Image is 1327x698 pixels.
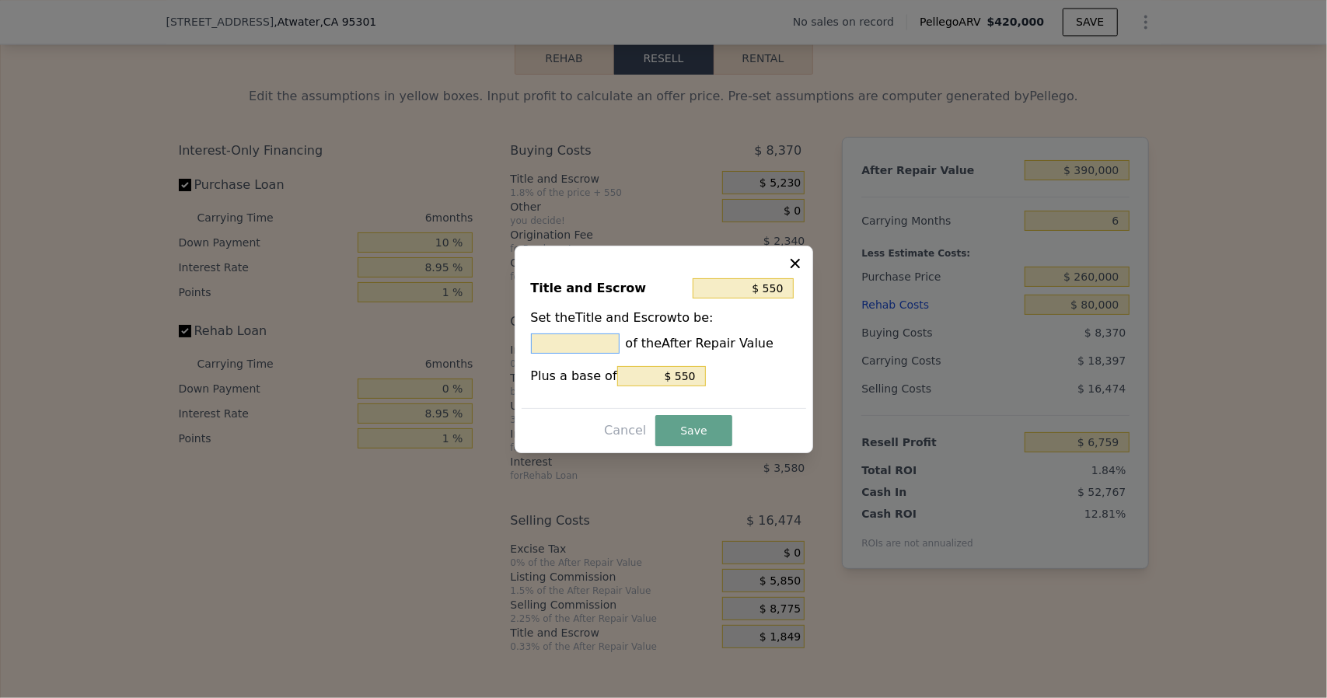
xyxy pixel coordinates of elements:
span: Plus a base of [531,368,617,383]
div: Set the Title and Escrow to be: [531,309,797,354]
button: Cancel [598,418,652,443]
div: of the After Repair Value [531,333,797,354]
button: Save [655,415,732,446]
div: Title and Escrow [531,274,686,302]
